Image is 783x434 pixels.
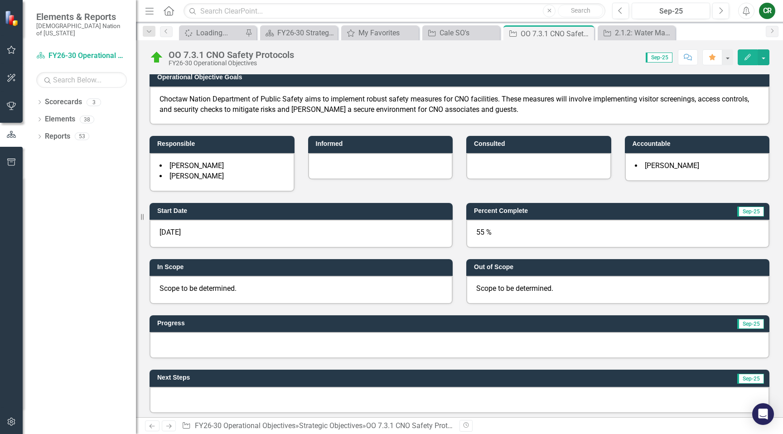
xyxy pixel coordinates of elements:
[440,27,498,39] div: Cale SO's
[182,421,453,431] div: » »
[150,50,164,65] img: On Target
[759,3,775,19] button: CR
[36,22,127,37] small: [DEMOGRAPHIC_DATA] Nation of [US_STATE]
[195,421,295,430] a: FY26-30 Operational Objectives
[157,320,460,327] h3: Progress
[633,140,765,147] h3: Accountable
[181,27,243,39] a: Loading...
[737,374,764,384] span: Sep-25
[277,27,335,39] div: FY26-30 Strategic Plan
[184,3,605,19] input: Search ClearPoint...
[5,10,20,26] img: ClearPoint Strategy
[36,51,127,61] a: FY26-30 Operational Objectives
[474,264,765,270] h3: Out of Scope
[635,6,707,17] div: Sep-25
[169,172,224,180] span: [PERSON_NAME]
[299,421,362,430] a: Strategic Objectives
[75,133,89,140] div: 53
[425,27,498,39] a: Cale SO's
[157,207,448,214] h3: Start Date
[157,140,290,147] h3: Responsible
[45,131,70,142] a: Reports
[80,116,94,123] div: 38
[558,5,603,17] button: Search
[466,220,769,248] div: 55 %
[737,319,764,329] span: Sep-25
[157,74,765,81] h3: Operational Objective Goals
[157,264,448,270] h3: In Scope
[646,53,672,63] span: Sep-25
[474,140,607,147] h3: Consulted
[159,94,759,115] p: Choctaw Nation Department of Public Safety aims to implement robust safety measures for CNO facil...
[159,284,443,294] p: Scope to be determined.
[45,97,82,107] a: Scorecards
[476,284,759,294] p: Scope to be determined.
[571,7,590,14] span: Search
[737,207,764,217] span: Sep-25
[615,27,673,39] div: 2.1.2: Water Management
[632,3,710,19] button: Sep-25
[36,72,127,88] input: Search Below...
[366,421,465,430] div: OO 7.3.1 CNO Safety Protocols
[645,161,699,170] span: [PERSON_NAME]
[169,161,224,170] span: [PERSON_NAME]
[87,98,101,106] div: 3
[521,28,592,39] div: OO 7.3.1 CNO Safety Protocols
[474,207,666,214] h3: Percent Complete
[36,11,127,22] span: Elements & Reports
[169,50,294,60] div: OO 7.3.1 CNO Safety Protocols
[600,27,673,39] a: 2.1.2: Water Management
[157,374,487,381] h3: Next Steps
[196,27,243,39] div: Loading...
[316,140,449,147] h3: Informed
[262,27,335,39] a: FY26-30 Strategic Plan
[343,27,416,39] a: My Favorites
[45,114,75,125] a: Elements
[169,60,294,67] div: FY26-30 Operational Objectives
[358,27,416,39] div: My Favorites
[752,403,774,425] div: Open Intercom Messenger
[159,228,181,236] span: [DATE]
